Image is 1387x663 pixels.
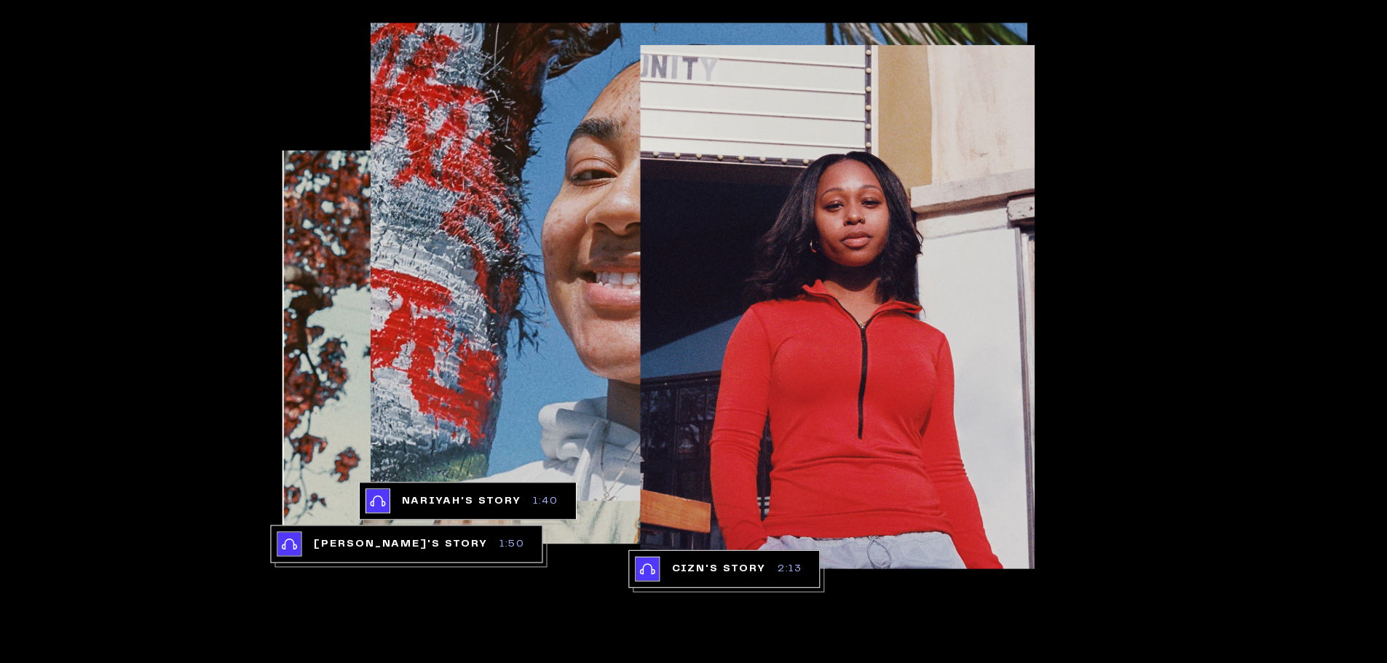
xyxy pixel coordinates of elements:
button: NARIYAH'S STORY1:40 [359,483,577,520]
button: CIZN'S STORY2:13 [629,550,821,588]
img: mitch-story.jpg [282,151,874,544]
span: 2:13 [778,561,802,576]
div: NARIYAH'S STORY [402,493,558,509]
img: story-02.jpg [641,45,1035,569]
span: 1:50 [499,536,525,552]
span: 1:40 [533,493,558,509]
img: story-01.jpg [371,23,1028,501]
button: [PERSON_NAME]'S STORY1:50 [271,525,543,563]
div: CIZN'S STORY [672,561,802,576]
div: [PERSON_NAME]'S STORY [314,536,525,552]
